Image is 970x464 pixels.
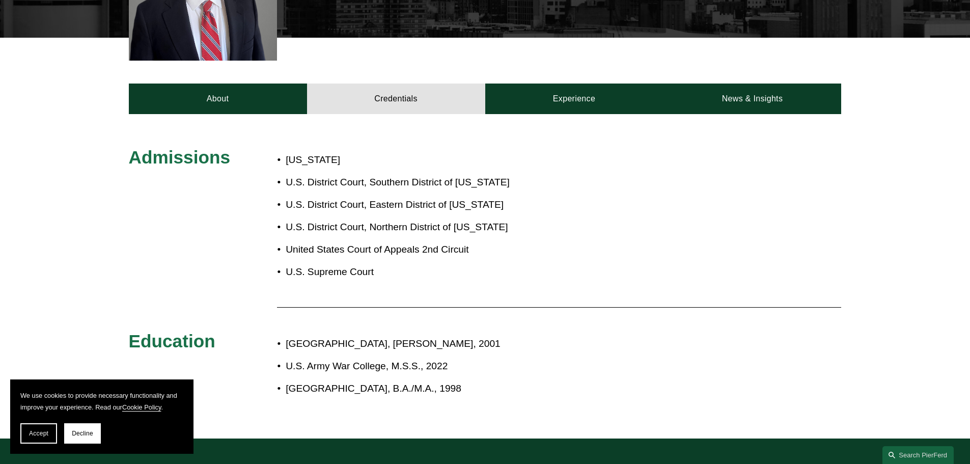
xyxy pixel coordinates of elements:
a: About [129,84,307,114]
p: [GEOGRAPHIC_DATA], B.A./M.A., 1998 [286,380,752,398]
a: Cookie Policy [122,403,161,411]
p: U.S. Supreme Court [286,263,544,281]
button: Accept [20,423,57,444]
p: [US_STATE] [286,151,544,169]
a: Experience [485,84,663,114]
span: Education [129,331,215,351]
p: U.S. Army War College, M.S.S., 2022 [286,358,752,375]
span: Admissions [129,147,230,167]
p: United States Court of Appeals 2nd Circuit [286,241,544,259]
span: Decline [72,430,93,437]
p: U.S. District Court, Eastern District of [US_STATE] [286,196,544,214]
span: Accept [29,430,48,437]
p: U.S. District Court, Southern District of [US_STATE] [286,174,544,192]
button: Decline [64,423,101,444]
p: [GEOGRAPHIC_DATA], [PERSON_NAME], 2001 [286,335,752,353]
p: We use cookies to provide necessary functionality and improve your experience. Read our . [20,390,183,413]
a: Credentials [307,84,485,114]
a: Search this site [882,446,954,464]
p: U.S. District Court, Northern District of [US_STATE] [286,219,544,236]
a: News & Insights [663,84,841,114]
section: Cookie banner [10,379,193,454]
